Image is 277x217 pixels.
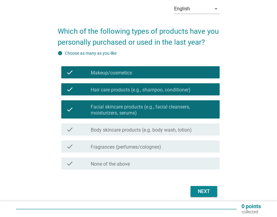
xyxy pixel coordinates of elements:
[91,87,191,93] label: Hair care products (e.g., shampoo, conditioner)
[212,5,220,12] i: arrow_drop_down
[242,209,261,215] p: collected
[58,51,62,56] i: info
[91,127,192,133] label: Body skincare products (e.g. body wash, lotion)
[66,160,73,167] i: check
[65,51,117,56] label: Choose as many as you like
[174,6,190,12] div: English
[66,69,73,76] i: check
[195,188,212,195] div: Next
[242,204,261,209] p: 0 points
[66,103,73,116] i: check
[91,144,161,150] label: Fragrances (perfumes/colognes)
[91,161,130,167] label: None of the above
[91,70,132,76] label: Makeup/cosmetics
[91,104,215,116] label: Facial skincare products (e.g., facial cleansers, moisturizers, serums)
[66,126,73,133] i: check
[191,186,217,197] button: Next
[66,86,73,93] i: check
[58,20,220,48] h2: Which of the following types of products have you personally purchased or used in the last year?
[66,143,73,150] i: check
